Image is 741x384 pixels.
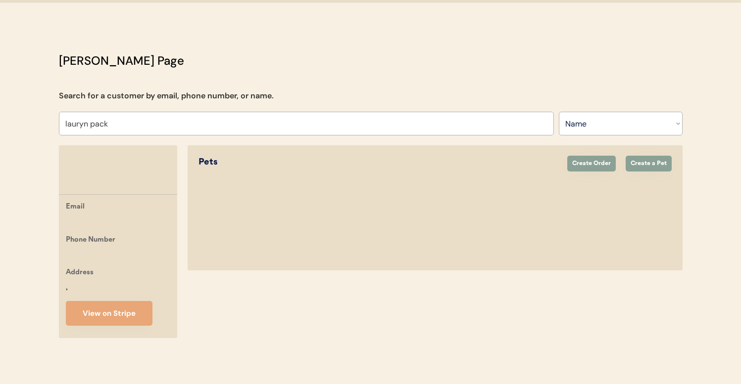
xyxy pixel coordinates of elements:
div: Search for a customer by email, phone number, or name. [59,90,274,102]
input: Search by name [59,112,554,135]
div: Phone Number [66,234,115,247]
div: Email [66,201,85,213]
button: View on Stripe [66,301,152,326]
button: Create a Pet [626,156,672,171]
div: [PERSON_NAME] Page [59,52,184,70]
div: Pets [198,156,557,169]
div: Address [66,267,94,279]
button: Create Order [567,156,616,171]
div: , [66,282,68,294]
